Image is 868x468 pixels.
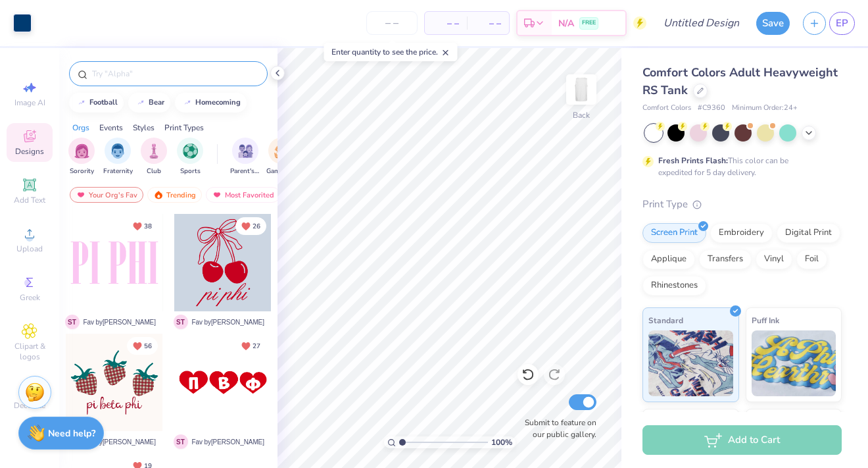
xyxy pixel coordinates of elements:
img: trend_line.gif [76,99,87,107]
img: most_fav.gif [76,190,86,199]
div: Styles [133,122,155,134]
label: Submit to feature on our public gallery. [518,417,596,440]
div: Embroidery [710,223,773,243]
div: This color can be expedited for 5 day delivery. [658,155,820,178]
span: Sports [180,167,201,176]
div: filter for Fraternity [103,138,133,176]
button: filter button [68,138,95,176]
button: bear [128,93,170,113]
img: Standard [648,330,733,396]
div: filter for Sports [177,138,203,176]
span: Fav by [PERSON_NAME] [84,317,156,327]
div: filter for Parent's Weekend [230,138,260,176]
span: Clipart & logos [7,341,53,362]
div: Enter quantity to see the price. [324,43,458,61]
button: homecoming [175,93,247,113]
input: – – [366,11,418,35]
div: Print Type [642,197,842,212]
input: Untitled Design [653,10,750,36]
div: Vinyl [756,249,792,269]
span: – – [433,16,459,30]
img: Club Image [147,143,161,159]
div: Screen Print [642,223,706,243]
img: most_fav.gif [212,190,222,199]
div: Print Types [164,122,204,134]
span: EP [836,16,848,31]
div: Foil [796,249,827,269]
div: bear [149,99,164,106]
img: Sports Image [183,143,198,159]
img: Puff Ink [752,330,836,396]
div: filter for Game Day [266,138,297,176]
div: homecoming [195,99,241,106]
button: filter button [266,138,297,176]
span: Designs [15,146,44,157]
span: Fraternity [103,167,133,176]
div: Transfers [699,249,752,269]
div: Most Favorited [206,187,280,203]
div: Rhinestones [642,276,706,296]
span: Upload [16,244,43,254]
span: N/A [558,16,574,30]
img: Sorority Image [74,143,89,159]
div: Applique [642,249,695,269]
div: Orgs [72,122,89,134]
span: Fav by [PERSON_NAME] [192,437,264,447]
span: S T [65,315,80,329]
img: Game Day Image [274,143,289,159]
span: S T [174,315,188,329]
span: Comfort Colors [642,103,691,114]
span: Image AI [14,97,45,108]
button: filter button [103,138,133,176]
span: Club [147,167,161,176]
input: Try "Alpha" [91,67,259,80]
span: Standard [648,313,683,327]
span: Greek [20,292,40,303]
img: Fraternity Image [110,143,125,159]
img: Back [568,76,594,103]
span: Sorority [70,167,94,176]
span: Fav by [PERSON_NAME] [84,437,156,447]
div: football [89,99,118,106]
img: Parent's Weekend Image [238,143,253,159]
button: filter button [230,138,260,176]
div: Digital Print [777,223,840,243]
span: Minimum Order: 24 + [732,103,798,114]
span: Fav by [PERSON_NAME] [192,317,264,327]
span: # C9360 [698,103,725,114]
span: Parent's Weekend [230,167,260,176]
button: football [69,93,124,113]
span: – – [475,16,501,30]
div: Back [573,109,590,121]
span: Game Day [266,167,297,176]
img: trend_line.gif [135,99,146,107]
span: Decorate [14,400,45,411]
span: Puff Ink [752,313,779,327]
span: S T [174,434,188,449]
button: Save [756,12,790,35]
strong: Fresh Prints Flash: [658,155,728,166]
button: filter button [177,138,203,176]
img: trending.gif [153,190,164,199]
img: trend_line.gif [182,99,193,107]
span: 100 % [491,436,512,448]
span: FREE [582,18,596,28]
a: EP [829,12,855,35]
span: Comfort Colors Adult Heavyweight RS Tank [642,65,838,98]
div: filter for Sorority [68,138,95,176]
div: Events [99,122,123,134]
div: Trending [147,187,202,203]
div: filter for Club [141,138,167,176]
button: filter button [141,138,167,176]
strong: Need help? [48,427,95,440]
span: Add Text [14,195,45,205]
div: Your Org's Fav [70,187,143,203]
